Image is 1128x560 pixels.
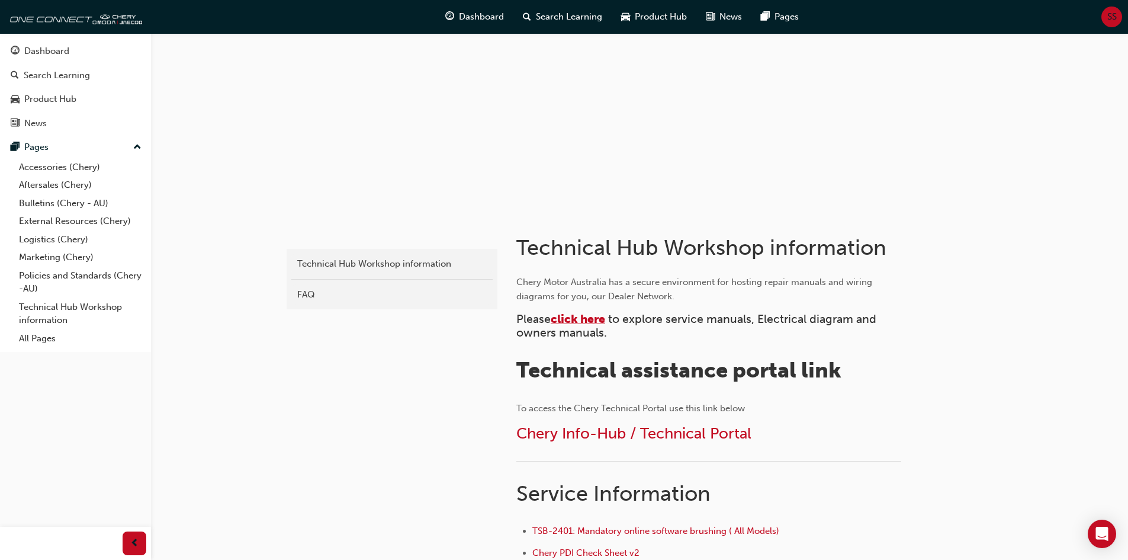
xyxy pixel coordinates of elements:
a: Aftersales (Chery) [14,176,146,194]
span: pages-icon [11,142,20,153]
span: up-icon [133,140,142,155]
a: Marketing (Chery) [14,248,146,267]
a: Policies and Standards (Chery -AU) [14,267,146,298]
a: car-iconProduct Hub [612,5,696,29]
span: search-icon [11,71,19,81]
a: Search Learning [5,65,146,87]
a: click here [551,312,605,326]
a: Accessories (Chery) [14,158,146,177]
span: car-icon [11,94,20,105]
span: guage-icon [445,9,454,24]
a: Chery Info-Hub / Technical Portal [516,424,751,443]
span: To access the Chery Technical Portal use this link below [516,403,745,414]
span: Please [516,312,551,326]
a: Bulletins (Chery - AU) [14,194,146,213]
span: Service Information [516,481,711,506]
a: Technical Hub Workshop information [14,298,146,329]
span: news-icon [706,9,715,24]
span: Pages [775,10,799,24]
div: FAQ [297,288,487,302]
a: search-iconSearch Learning [513,5,612,29]
button: Pages [5,136,146,158]
a: Product Hub [5,88,146,110]
h1: Technical Hub Workshop information [516,235,905,261]
span: prev-icon [130,536,139,551]
a: Chery PDI Check Sheet v2 [532,548,639,558]
span: to explore service manuals, Electrical diagram and owners manuals. [516,312,879,340]
span: guage-icon [11,46,20,57]
button: SS [1101,7,1122,27]
a: news-iconNews [696,5,751,29]
span: Chery Motor Australia has a secure environment for hosting repair manuals and wiring diagrams for... [516,277,875,302]
span: SS [1107,10,1117,24]
span: news-icon [11,119,20,129]
span: Search Learning [536,10,602,24]
span: Product Hub [635,10,687,24]
span: car-icon [621,9,630,24]
img: oneconnect [6,5,142,28]
a: News [5,113,146,135]
div: Search Learning [24,69,90,82]
a: Dashboard [5,40,146,62]
span: News [719,10,742,24]
a: External Resources (Chery) [14,212,146,231]
span: search-icon [523,9,531,24]
a: FAQ [291,284,493,305]
div: Pages [24,140,49,154]
div: Product Hub [24,92,76,106]
span: Dashboard [459,10,504,24]
a: All Pages [14,329,146,348]
a: pages-iconPages [751,5,808,29]
button: DashboardSearch LearningProduct HubNews [5,38,146,136]
div: News [24,117,47,130]
div: Dashboard [24,44,69,58]
div: Technical Hub Workshop information [297,257,487,271]
span: Technical assistance portal link [516,357,841,383]
a: Technical Hub Workshop information [291,254,493,274]
div: Open Intercom Messenger [1088,520,1116,548]
a: TSB-2401: Mandatory online software brushing ( All Models) [532,526,779,536]
a: guage-iconDashboard [436,5,513,29]
a: Logistics (Chery) [14,231,146,249]
span: pages-icon [761,9,770,24]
